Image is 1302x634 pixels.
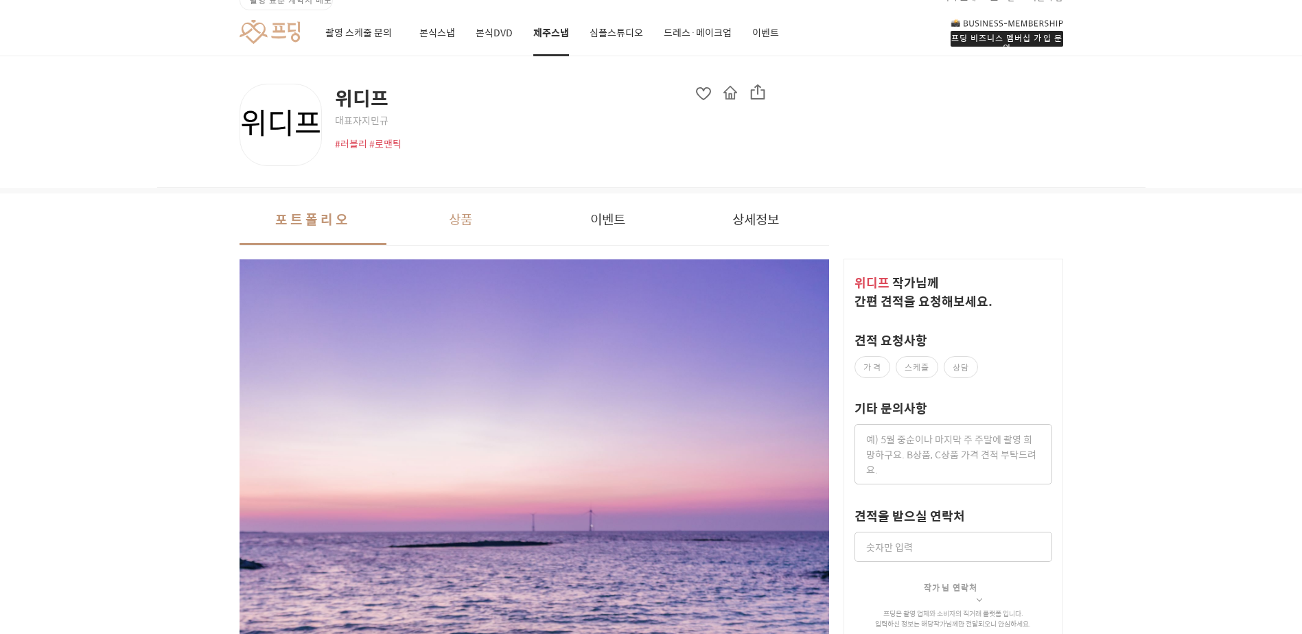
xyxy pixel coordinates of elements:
[896,356,938,378] label: 스케줄
[325,10,399,56] a: 촬영 스케줄 문의
[855,273,992,310] span: 작가 님께 간편 견적을 요청해보세요.
[855,532,1052,562] input: 숫자만 입력
[476,10,513,56] a: 본식DVD
[91,435,177,469] a: 대화
[924,581,977,594] span: 작가님 연락처
[855,356,890,378] label: 가격
[752,10,779,56] a: 이벤트
[590,10,643,56] a: 심플스튜디오
[855,506,965,525] label: 견적을 받으실 연락처
[335,113,766,127] span: 대표자 지민규
[533,10,569,56] a: 제주스냅
[944,356,978,378] label: 상담
[682,193,829,245] button: 상세정보
[126,456,142,467] span: 대화
[951,18,1063,47] a: 프딩 비즈니스 멤버십 가입 문의
[177,435,264,469] a: 설정
[855,609,1052,629] p: 프딩은 촬영 업체와 소비자의 직거래 플랫폼 입니다. 입력하신 정보는 해당 작가 님께만 전달되오니 안심하세요.
[855,399,927,417] label: 기타 문의사항
[855,273,890,292] span: 위디프
[664,10,732,56] a: 드레스·메이크업
[534,193,682,245] button: 이벤트
[212,456,229,467] span: 설정
[335,84,766,112] span: 위디프
[951,31,1063,47] div: 프딩 비즈니스 멤버십 가입 문의
[419,10,455,56] a: 본식스냅
[924,562,982,604] button: 작가님 연락처
[240,193,387,245] button: 포트폴리오
[386,193,534,245] button: 상품
[855,331,927,349] label: 견적 요청사항
[4,435,91,469] a: 홈
[335,136,402,151] span: #러블리 #로맨틱
[43,456,51,467] span: 홈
